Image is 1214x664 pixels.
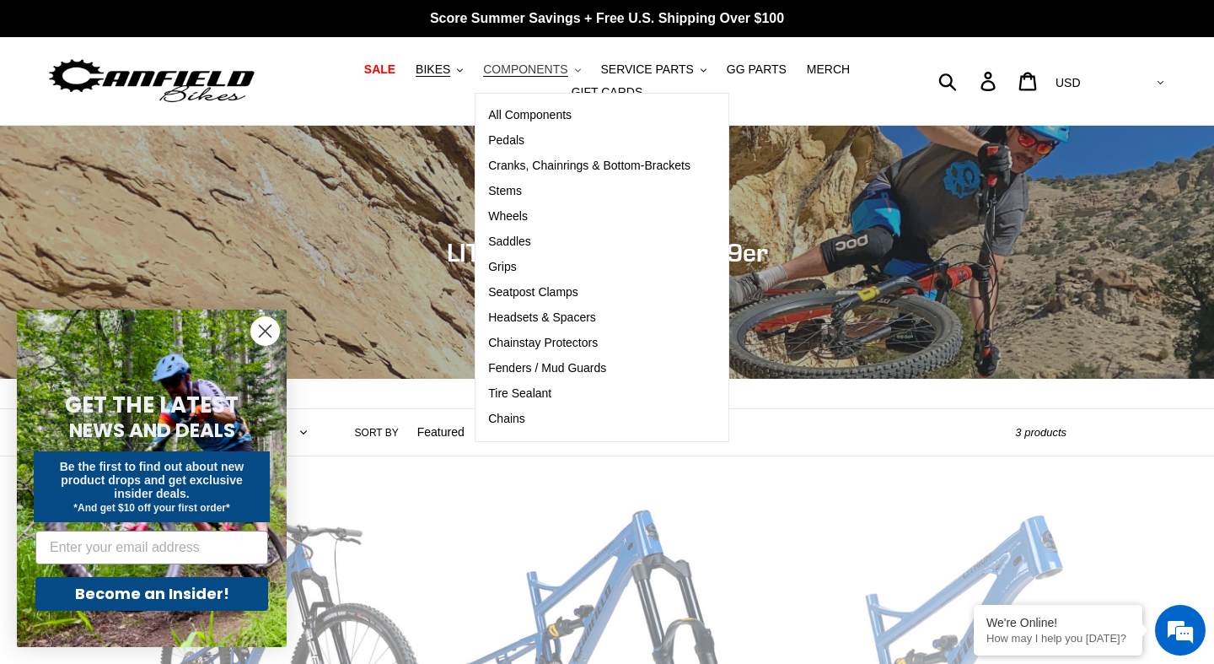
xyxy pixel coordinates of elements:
span: COMPONENTS [483,62,567,77]
div: Minimize live chat window [277,8,317,49]
span: NEWS AND DEALS [69,417,235,444]
span: 3 products [1015,426,1066,439]
span: Tire Sealant [488,386,551,401]
span: Headsets & Spacers [488,310,596,325]
a: Saddles [475,229,703,255]
span: Chainstay Protectors [488,336,598,350]
span: SALE [364,62,395,77]
div: Navigation go back [19,93,44,118]
span: MERCH [807,62,850,77]
a: Tire Sealant [475,381,703,407]
span: All Components [488,108,572,122]
a: Wheels [475,204,703,229]
input: Enter your email address [35,531,268,564]
span: Saddles [488,235,531,249]
a: All Components [475,103,703,128]
label: Sort by [355,425,399,440]
a: SALE [356,58,404,81]
div: Chat with us now [113,94,309,116]
span: *And get $10 off your first order* [73,502,229,514]
span: Fenders / Mud Guards [488,361,606,375]
span: LITHIUM - AM/Enduro 29er [447,237,768,267]
span: GG PARTS [727,62,787,77]
button: BIKES [407,58,471,81]
img: Canfield Bikes [46,55,257,108]
button: Become an Insider! [35,577,268,611]
span: Chains [488,412,525,426]
span: Be the first to find out about new product drops and get exclusive insider deals. [60,460,244,500]
a: Pedals [475,128,703,154]
span: Wheels [488,209,528,224]
a: Chainstay Protectors [475,331,703,356]
a: Stems [475,179,703,204]
a: GIFT CARDS [563,81,652,104]
span: Pedals [488,133,524,148]
span: Stems [488,184,522,198]
div: We're Online! [986,616,1130,629]
span: GET THE LATEST [65,390,239,420]
span: SERVICE PARTS [600,62,693,77]
a: Headsets & Spacers [475,305,703,331]
span: GIFT CARDS [572,85,643,100]
span: Seatpost Clamps [488,285,578,300]
input: Search [948,62,991,100]
button: Close dialog [250,316,280,346]
a: MERCH [798,58,858,81]
span: We're online! [98,213,233,383]
span: Grips [488,260,516,274]
button: COMPONENTS [475,58,588,81]
img: d_696896380_company_1647369064580_696896380 [54,84,96,127]
a: Cranks, Chainrings & Bottom-Brackets [475,154,703,179]
a: Fenders / Mud Guards [475,356,703,381]
p: How may I help you today? [986,632,1130,645]
span: BIKES [416,62,450,77]
textarea: Type your message and hit 'Enter' [8,461,321,520]
a: Chains [475,407,703,432]
a: GG PARTS [718,58,795,81]
span: Cranks, Chainrings & Bottom-Brackets [488,159,690,173]
a: Grips [475,255,703,280]
a: Seatpost Clamps [475,280,703,305]
button: SERVICE PARTS [592,58,714,81]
